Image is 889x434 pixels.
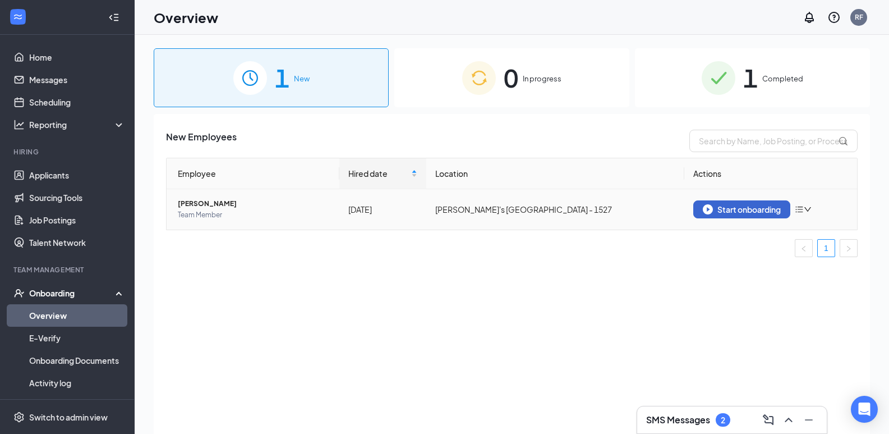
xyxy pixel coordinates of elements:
[348,203,417,216] div: [DATE]
[29,46,125,68] a: Home
[803,11,816,24] svg: Notifications
[802,413,816,427] svg: Minimize
[166,130,237,152] span: New Employees
[29,164,125,186] a: Applicants
[178,209,330,221] span: Team Member
[29,231,125,254] a: Talent Network
[13,147,123,157] div: Hiring
[29,372,125,394] a: Activity log
[762,413,775,427] svg: ComposeMessage
[743,58,758,97] span: 1
[29,394,125,417] a: Team
[851,396,878,423] div: Open Intercom Messenger
[504,58,518,97] span: 0
[29,327,125,349] a: E-Verify
[29,119,126,130] div: Reporting
[800,411,818,429] button: Minimize
[29,349,125,372] a: Onboarding Documents
[29,287,116,299] div: Onboarding
[795,239,813,257] button: left
[29,304,125,327] a: Overview
[108,12,119,23] svg: Collapse
[762,73,803,84] span: Completed
[646,414,710,426] h3: SMS Messages
[29,412,108,423] div: Switch to admin view
[840,239,858,257] button: right
[693,200,790,218] button: Start onboarding
[782,413,795,427] svg: ChevronUp
[845,245,852,252] span: right
[167,158,339,189] th: Employee
[817,239,835,257] li: 1
[275,58,289,97] span: 1
[13,265,123,275] div: Team Management
[721,415,725,425] div: 2
[13,287,25,299] svg: UserCheck
[795,239,813,257] li: Previous Page
[523,73,561,84] span: In progress
[29,186,125,209] a: Sourcing Tools
[684,158,857,189] th: Actions
[703,204,781,214] div: Start onboarding
[800,245,807,252] span: left
[178,198,330,209] span: [PERSON_NAME]
[795,205,804,214] span: bars
[13,119,25,130] svg: Analysis
[804,205,812,213] span: down
[294,73,310,84] span: New
[426,189,684,230] td: [PERSON_NAME]'s [GEOGRAPHIC_DATA] - 1527
[29,68,125,91] a: Messages
[818,240,835,257] a: 1
[154,8,218,27] h1: Overview
[348,167,409,180] span: Hired date
[13,412,25,423] svg: Settings
[840,239,858,257] li: Next Page
[827,11,841,24] svg: QuestionInfo
[855,12,863,22] div: RF
[689,130,858,152] input: Search by Name, Job Posting, or Process
[29,91,125,113] a: Scheduling
[426,158,684,189] th: Location
[759,411,777,429] button: ComposeMessage
[780,411,798,429] button: ChevronUp
[29,209,125,231] a: Job Postings
[12,11,24,22] svg: WorkstreamLogo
